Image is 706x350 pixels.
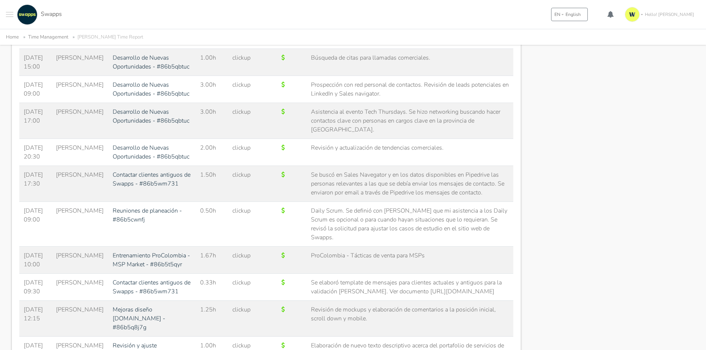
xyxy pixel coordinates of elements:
[19,274,52,301] td: [DATE] 09:30
[52,49,108,76] td: [PERSON_NAME]
[19,49,52,76] td: [DATE] 15:00
[306,139,514,166] td: Revisión y actualización de tendencias comerciales.
[306,274,514,301] td: Se elaboró template de mensajes para clientes actuales y antiguos para la validación [PERSON_NAME...
[15,4,62,25] a: Swapps
[228,49,255,76] td: clickup
[228,301,255,337] td: clickup
[113,306,165,331] a: Mejoras diseño [DOMAIN_NAME] - #86b5q8j7g
[19,301,52,337] td: [DATE] 12:15
[6,4,13,25] button: Toggle navigation menu
[19,103,52,139] td: [DATE] 17:00
[19,76,52,103] td: [DATE] 09:00
[196,166,228,202] td: 1.50h
[41,10,62,18] span: Swapps
[19,139,52,166] td: [DATE] 20:30
[19,166,52,202] td: [DATE] 17:30
[196,247,228,274] td: 1.67h
[306,166,514,202] td: Se buscó en Sales Navegator y en los datos disponibles en Pipedrive las personas relevantes a las...
[551,8,588,21] button: ENEnglish
[70,33,143,41] li: [PERSON_NAME] Time Report
[28,34,68,40] a: Time Management
[52,247,108,274] td: [PERSON_NAME]
[52,76,108,103] td: [PERSON_NAME]
[228,202,255,247] td: clickup
[52,274,108,301] td: [PERSON_NAME]
[196,301,228,337] td: 1.25h
[228,103,255,139] td: clickup
[113,81,189,98] a: Desarrollo de Nuevas Oportunidades - #86b5qbtuc
[645,11,694,18] span: Hello! [PERSON_NAME]
[566,11,581,18] span: English
[196,103,228,139] td: 3.00h
[228,274,255,301] td: clickup
[19,202,52,247] td: [DATE] 09:00
[52,103,108,139] td: [PERSON_NAME]
[228,247,255,274] td: clickup
[196,202,228,247] td: 0.50h
[52,139,108,166] td: [PERSON_NAME]
[52,301,108,337] td: [PERSON_NAME]
[113,144,189,161] a: Desarrollo de Nuevas Oportunidades - #86b5qbtuc
[306,76,514,103] td: Prospección con red personal de contactos. Revisión de leads potenciales en LinkedIn y Sales navi...
[306,103,514,139] td: Asistencia al evento Tech Thursdays. Se hizo networking buscando hacer contactos clave con person...
[113,171,190,188] a: Contactar clientes antiguos de Swapps - #86b5wm731
[228,139,255,166] td: clickup
[52,166,108,202] td: [PERSON_NAME]
[52,202,108,247] td: [PERSON_NAME]
[306,301,514,337] td: Revisión de mockups y elaboración de comentarios a la posición inicial, scroll down y mobile.
[306,49,514,76] td: Búsqueda de citas para llamadas comerciales.
[228,166,255,202] td: clickup
[113,108,189,125] a: Desarrollo de Nuevas Oportunidades - #86b5qbtuc
[19,247,52,274] td: [DATE] 10:00
[113,279,190,296] a: Contactar clientes antiguos de Swapps - #86b5wm731
[196,49,228,76] td: 1.00h
[196,139,228,166] td: 2.00h
[625,7,640,22] img: isotipo-3-3e143c57.png
[6,34,19,40] a: Home
[196,76,228,103] td: 3.00h
[306,202,514,247] td: Daily Scrum. Se definió con [PERSON_NAME] que mi asistencia a los Daily Scrum es opcional o para ...
[113,54,189,71] a: Desarrollo de Nuevas Oportunidades - #86b5qbtuc
[228,76,255,103] td: clickup
[113,207,182,224] a: Reuniones de planeación - #86b5cwnfj
[113,251,190,269] a: Entrenamiento ProColombia - MSP Market - #86b5t5qyr
[622,4,700,25] a: Hello! [PERSON_NAME]
[196,274,228,301] td: 0.33h
[306,247,514,274] td: ProColombia - Tácticas de venta para MSPs
[17,4,37,25] img: swapps-linkedin-v2.jpg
